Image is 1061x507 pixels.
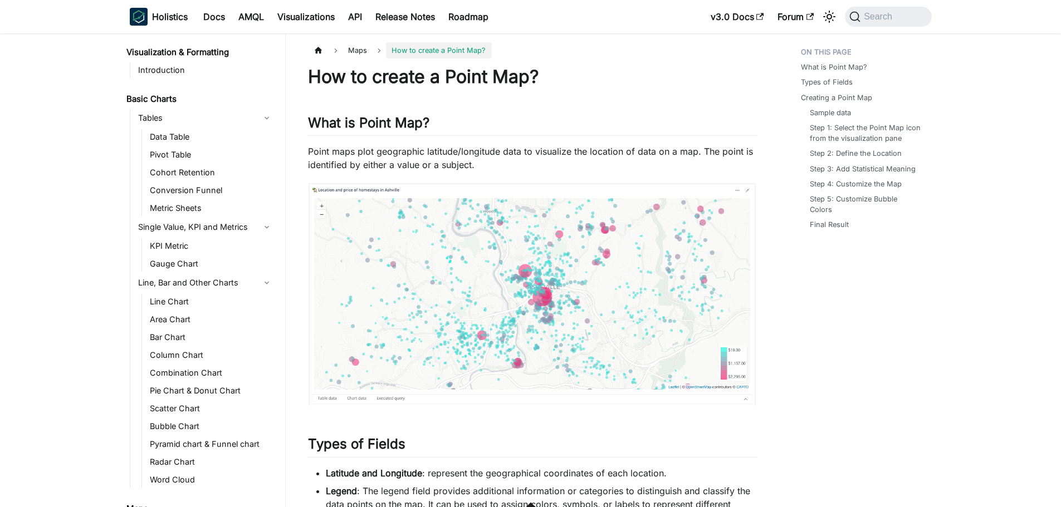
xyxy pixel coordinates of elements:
[146,238,276,254] a: KPI Metric
[326,466,756,480] li: : represent the geographical coordinates of each location.
[146,365,276,381] a: Combination Chart
[810,194,921,215] a: Step 5: Customize Bubble Colors
[197,8,232,26] a: Docs
[308,115,756,136] h2: What is Point Map?
[146,436,276,452] a: Pyramid chart & Funnel chart
[146,401,276,416] a: Scatter Chart
[845,7,931,27] button: Search (Command+K)
[123,45,276,60] a: Visualization & Formatting
[801,77,853,87] a: Types of Fields
[810,179,902,189] a: Step 4: Customize the Map
[810,148,902,159] a: Step 2: Define the Location
[146,200,276,216] a: Metric Sheets
[146,294,276,309] a: Line Chart
[442,8,495,26] a: Roadmap
[146,147,276,163] a: Pivot Table
[135,62,276,78] a: Introduction
[820,8,838,26] button: Switch between dark and light mode (currently system mode)
[308,436,756,457] h2: Types of Fields
[341,8,369,26] a: API
[343,42,373,58] span: Maps
[146,472,276,488] a: Word Cloud
[146,454,276,470] a: Radar Chart
[326,485,357,496] strong: Legend
[146,419,276,434] a: Bubble Chart
[146,183,276,198] a: Conversion Funnel
[152,10,188,23] b: Holistics
[810,122,921,144] a: Step 1: Select the Point Map icon from the visualization pane
[135,274,276,292] a: Line, Bar and Other Charts
[810,107,851,118] a: Sample data
[232,8,271,26] a: AMQL
[135,218,276,236] a: Single Value, KPI and Metrics
[704,8,771,26] a: v3.0 Docs
[860,12,899,22] span: Search
[308,145,756,171] p: Point maps plot geographic latitude/longitude data to visualize the location of data on a map. Th...
[369,8,442,26] a: Release Notes
[119,33,286,507] nav: Docs sidebar
[135,109,276,127] a: Tables
[146,383,276,398] a: Pie Chart & Donut Chart
[308,66,756,88] h1: How to create a Point Map?
[123,91,276,107] a: Basic Charts
[801,62,867,72] a: What is Point Map?
[308,183,756,406] img: point-map-official
[326,467,422,479] strong: Latitude and Longitude
[771,8,820,26] a: Forum
[146,129,276,145] a: Data Table
[130,8,148,26] img: Holistics
[810,219,849,230] a: Final Result
[146,329,276,345] a: Bar Chart
[146,256,276,272] a: Gauge Chart
[146,165,276,180] a: Cohort Retention
[386,42,491,58] span: How to create a Point Map?
[146,312,276,327] a: Area Chart
[146,347,276,363] a: Column Chart
[308,42,756,58] nav: Breadcrumbs
[130,8,188,26] a: HolisticsHolisticsHolistics
[801,92,872,103] a: Creating a Point Map
[810,164,916,174] a: Step 3: Add Statistical Meaning
[308,42,329,58] a: Home page
[271,8,341,26] a: Visualizations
